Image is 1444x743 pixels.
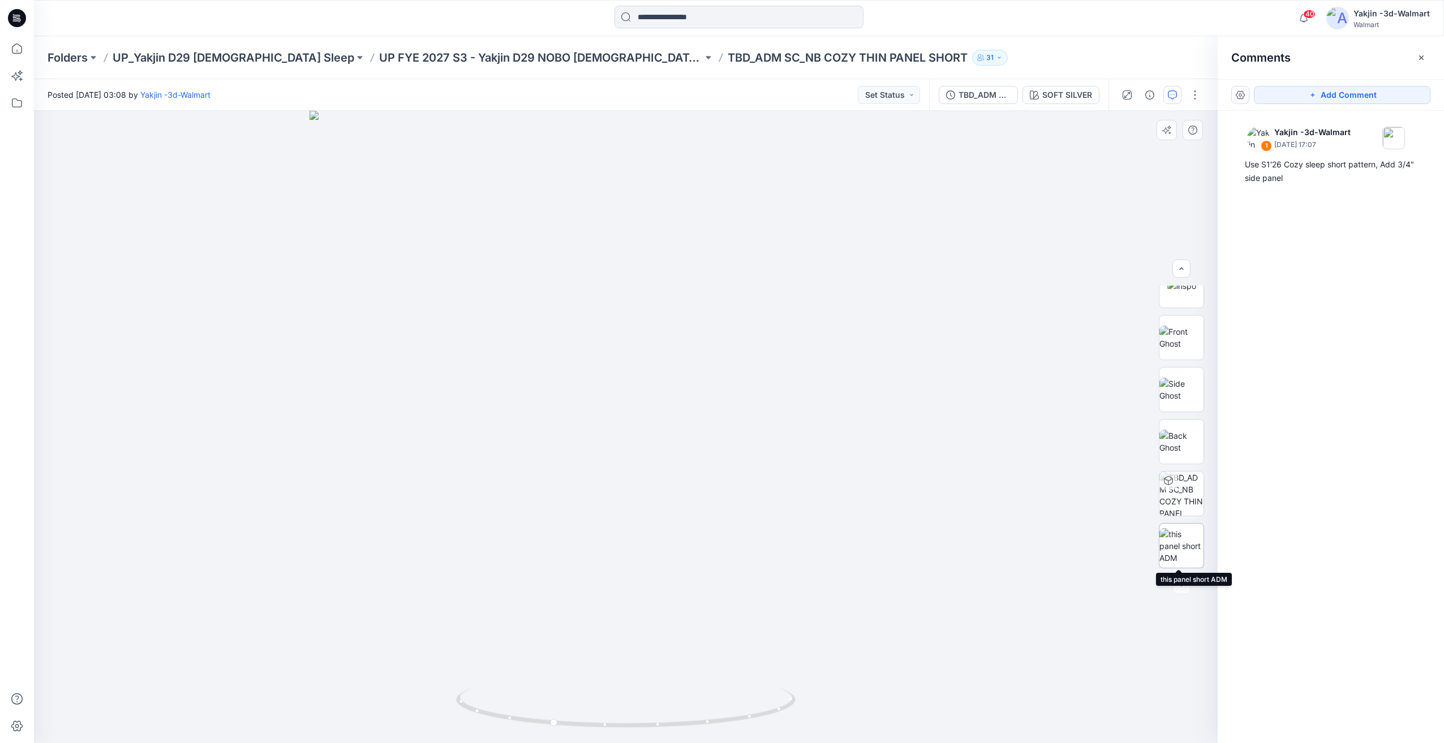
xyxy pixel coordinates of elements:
img: TBD_ADM SC_NB COZY THIN PANEL SHORT SOFT SILVER [1159,472,1204,516]
p: [DATE] 17:07 [1274,139,1351,150]
a: UP_Yakjin D29 [DEMOGRAPHIC_DATA] Sleep [113,50,354,66]
img: Side Ghost [1159,378,1204,401]
h2: Comments [1231,51,1291,64]
img: Yakjin -3d-Walmart [1247,127,1270,149]
img: avatar [1326,7,1349,29]
button: Details [1141,86,1159,104]
a: UP FYE 2027 S3 - Yakjin D29 NOBO [DEMOGRAPHIC_DATA] Sleepwear [379,50,703,66]
span: Posted [DATE] 03:08 by [48,89,210,101]
img: inspo [1167,280,1196,292]
span: 40 [1303,10,1316,19]
div: Use S1'26 Cozy sleep short pattern, Add 3/4" side panel [1245,158,1417,185]
img: Back Ghost [1159,430,1204,453]
div: Walmart [1353,20,1430,29]
img: this panel short ADM [1159,528,1204,564]
button: 31 [972,50,1008,66]
button: TBD_ADM SC_NB COZY THIN PANEL SHORT [939,86,1018,104]
div: TBD_ADM SC_NB COZY THIN PANEL SHORT [959,89,1011,101]
img: Front Ghost [1159,326,1204,349]
div: SOFT SILVER [1042,89,1092,101]
div: Yakjin -3d-Walmart [1353,7,1430,20]
a: Yakjin -3d-Walmart [140,90,210,100]
div: 1 [1261,140,1272,152]
button: SOFT SILVER [1022,86,1099,104]
p: Yakjin -3d-Walmart [1274,126,1351,139]
p: 31 [986,51,994,64]
a: Folders [48,50,88,66]
button: Add Comment [1254,86,1430,104]
p: TBD_ADM SC_NB COZY THIN PANEL SHORT [728,50,968,66]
